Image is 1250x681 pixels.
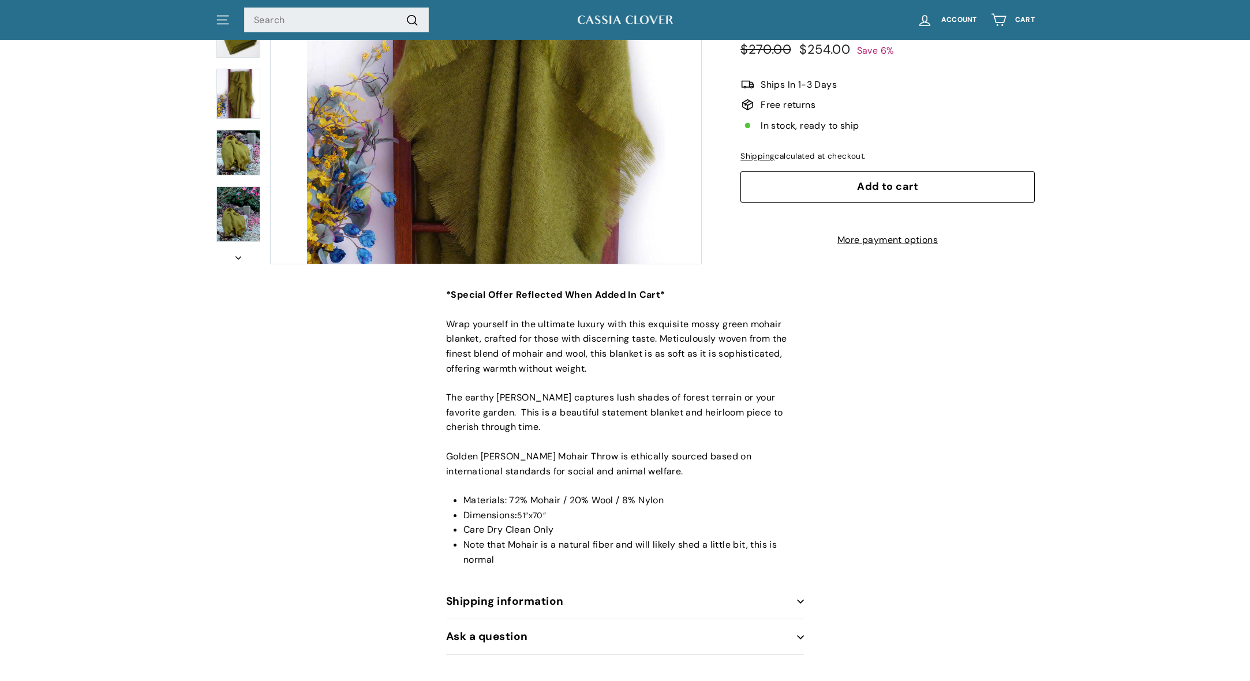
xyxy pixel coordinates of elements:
li: Note that Mohair is a natural fiber and will likely shed a little bit, this is normal [463,537,804,567]
strong: *Special Offer Reflected When Added In Cart* [446,289,665,301]
span: Cart [1015,16,1035,24]
a: Cart [984,3,1042,37]
li: Care Dry Clean Only [463,522,804,537]
a: Account [910,3,984,37]
li: Dimensions [463,508,804,523]
div: calculated at checkout. [740,150,1035,163]
p: The earthy [PERSON_NAME] captures lush shades of forest terrain or your favorite garden. This is ... [446,390,804,435]
span: Materials: 72% Mohair / 20% Wool / 8% Nylon [463,494,664,506]
strong: : [515,510,517,521]
input: Search [244,8,429,33]
span: Free returns [761,98,815,113]
button: Ask a question [446,619,804,654]
img: Golden Moss Mohair Throw [216,130,260,175]
span: Save 6% [857,44,895,57]
span: $270.00 [740,41,791,58]
button: Shipping information [446,584,804,619]
img: Golden Moss Mohair Throw [216,69,260,119]
span: Account [941,16,977,24]
a: More payment options [740,233,1035,248]
span: Ships In 1-3 Days [761,77,837,92]
span: $254.00 [799,41,850,58]
span: 51”x70” [517,510,546,521]
span: In stock, ready to ship [761,118,859,133]
button: Next [215,244,261,265]
p: Golden [PERSON_NAME] Mohair Throw is ethically sourced based on international standards for socia... [446,449,804,478]
span: Add to cart [857,179,918,193]
button: Add to cart [740,171,1035,203]
p: Wrap yourself in the ultimate luxury with this exquisite mossy green mohair blanket, crafted for ... [446,317,804,376]
a: Shipping [740,151,774,161]
img: Golden Moss Mohair Throw [216,186,260,242]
